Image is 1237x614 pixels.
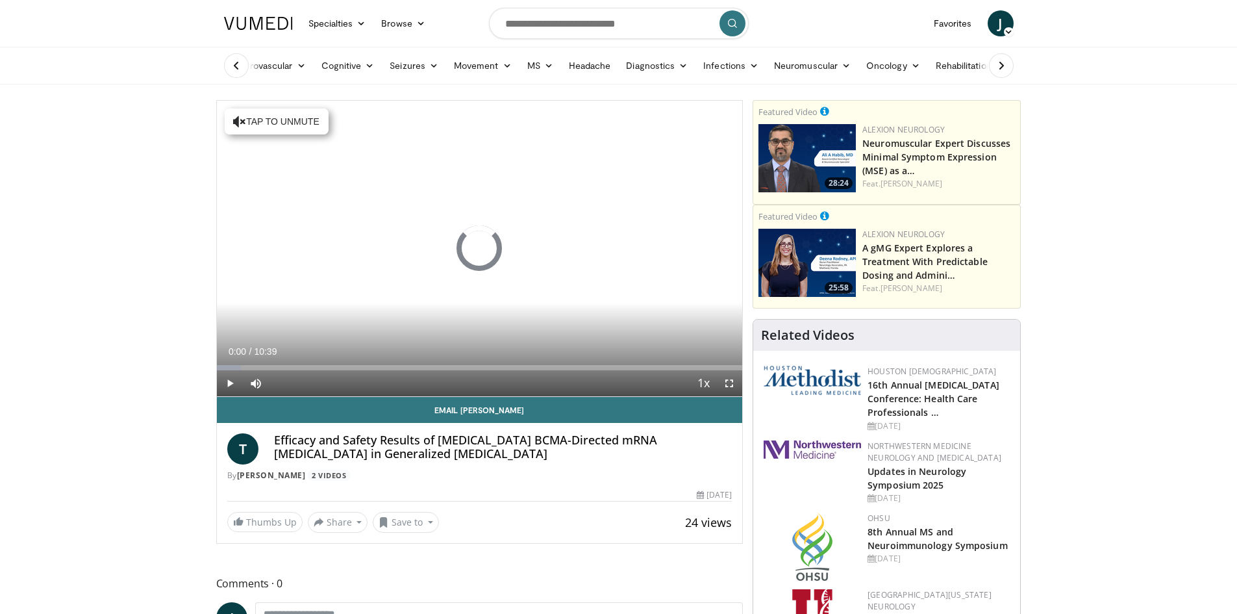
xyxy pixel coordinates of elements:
[868,366,996,377] a: Houston [DEMOGRAPHIC_DATA]
[926,10,980,36] a: Favorites
[868,420,1010,432] div: [DATE]
[764,441,861,459] img: 2a462fb6-9365-492a-ac79-3166a6f924d8.png.150x105_q85_autocrop_double_scale_upscale_version-0.2.jpg
[695,53,766,79] a: Infections
[225,109,329,134] button: Tap to unmute
[249,346,252,357] span: /
[217,397,743,423] a: Email [PERSON_NAME]
[227,512,303,532] a: Thumbs Up
[227,470,732,481] div: By
[868,379,999,418] a: 16th Annual [MEDICAL_DATA] Conference: Health Care Professionals …
[758,124,856,192] img: c0eaf111-846b-48a5-9ed5-8ae6b43f30ea.png.150x105_q85_crop-smart_upscale.png
[716,370,742,396] button: Fullscreen
[446,53,519,79] a: Movement
[868,513,890,524] a: OHSU
[862,178,1015,190] div: Feat.
[373,10,433,36] a: Browse
[825,282,853,294] span: 25:58
[216,575,743,592] span: Comments 0
[862,137,1010,177] a: Neuromuscular Expert Discusses Minimal Symptom Expression (MSE) as a…
[868,465,966,491] a: Updates in Neurology Symposium 2025
[758,229,856,297] img: 55ef5a72-a204-42b0-ba67-a2f597bcfd60.png.150x105_q85_crop-smart_upscale.png
[825,177,853,189] span: 28:24
[519,53,561,79] a: MS
[685,515,732,530] span: 24 views
[868,526,1008,552] a: 8th Annual MS and Neuroimmunology Symposium
[792,513,832,581] img: da959c7f-65a6-4fcf-a939-c8c702e0a770.png.150x105_q85_autocrop_double_scale_upscale_version-0.2.png
[217,365,743,370] div: Progress Bar
[561,53,619,79] a: Headache
[868,492,1010,504] div: [DATE]
[862,242,988,281] a: A gMG Expert Explores a Treatment With Predictable Dosing and Admini…
[758,124,856,192] a: 28:24
[862,229,945,240] a: Alexion Neurology
[308,470,351,481] a: 2 Videos
[373,512,439,533] button: Save to
[382,53,446,79] a: Seizures
[881,178,942,189] a: [PERSON_NAME]
[697,489,732,501] div: [DATE]
[274,433,732,461] h4: Efficacy and Safety Results of [MEDICAL_DATA] BCMA-Directed mRNA [MEDICAL_DATA] in Generalized [M...
[758,106,818,118] small: Featured Video
[881,283,942,294] a: [PERSON_NAME]
[237,470,306,481] a: [PERSON_NAME]
[308,512,368,533] button: Share
[224,17,293,30] img: VuMedi Logo
[761,327,855,343] h4: Related Videos
[758,211,818,222] small: Featured Video
[928,53,999,79] a: Rehabilitation
[301,10,374,36] a: Specialties
[254,346,277,357] span: 10:39
[618,53,695,79] a: Diagnostics
[243,370,269,396] button: Mute
[227,433,258,465] a: T
[489,8,749,39] input: Search topics, interventions
[229,346,246,357] span: 0:00
[766,53,858,79] a: Neuromuscular
[216,53,314,79] a: Cerebrovascular
[862,283,1015,294] div: Feat.
[314,53,382,79] a: Cognitive
[690,370,716,396] button: Playback Rate
[858,53,928,79] a: Oncology
[868,589,992,612] a: [GEOGRAPHIC_DATA][US_STATE] Neurology
[758,229,856,297] a: 25:58
[868,553,1010,565] div: [DATE]
[217,370,243,396] button: Play
[988,10,1014,36] a: J
[217,101,743,397] video-js: Video Player
[868,441,1001,463] a: Northwestern Medicine Neurology and [MEDICAL_DATA]
[764,366,861,395] img: 5e4488cc-e109-4a4e-9fd9-73bb9237ee91.png.150x105_q85_autocrop_double_scale_upscale_version-0.2.png
[862,124,945,135] a: Alexion Neurology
